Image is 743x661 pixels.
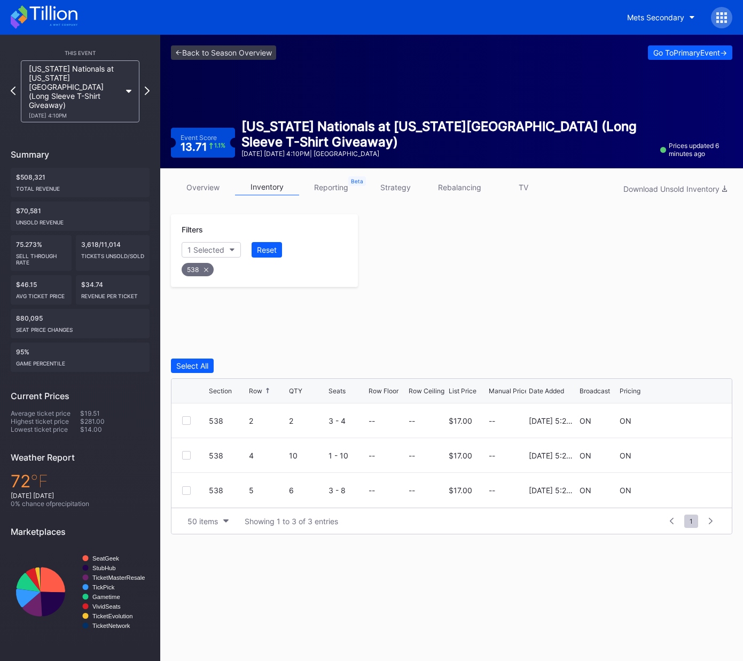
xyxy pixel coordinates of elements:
div: 538 [209,451,246,460]
svg: Chart title [11,545,150,639]
div: Marketplaces [11,526,150,537]
div: -- [409,416,415,425]
div: 538 [209,486,246,495]
div: Total Revenue [16,181,144,192]
div: ON [580,486,591,495]
div: 13.71 [181,142,225,152]
div: 10 [289,451,326,460]
button: Select All [171,359,214,373]
div: -- [409,451,415,460]
text: TicketMasterResale [92,574,145,581]
button: Reset [252,242,282,258]
text: TicketEvolution [92,613,132,619]
div: Section [209,387,232,395]
div: 75.273% [11,235,72,271]
div: -- [369,416,375,425]
div: Go To Primary Event -> [653,48,727,57]
div: ON [620,451,631,460]
a: overview [171,179,235,196]
div: Weather Report [11,452,150,463]
div: 2 [289,416,326,425]
div: 95% [11,343,150,372]
div: $14.00 [80,425,150,433]
div: -- [489,416,526,425]
div: ON [620,486,631,495]
div: Average ticket price [11,409,80,417]
div: 880,095 [11,309,150,338]
text: StubHub [92,565,116,571]
div: 1.1 % [214,143,225,149]
div: Row Ceiling [409,387,444,395]
text: Gametime [92,594,120,600]
div: QTY [289,387,302,395]
div: Revenue per ticket [81,289,144,299]
div: Summary [11,149,150,160]
a: TV [491,179,556,196]
a: inventory [235,179,299,196]
div: Pricing [620,387,640,395]
div: ON [580,416,591,425]
text: VividSeats [92,603,121,610]
div: ON [580,451,591,460]
div: [DATE] 5:24PM [529,451,577,460]
div: $508,321 [11,168,150,197]
div: -- [489,451,526,460]
div: Event Score [181,134,217,142]
div: [DATE] [DATE] [11,492,150,500]
a: rebalancing [427,179,491,196]
div: Prices updated 6 minutes ago [660,142,732,158]
button: Mets Secondary [619,7,703,27]
div: 3 - 8 [329,486,366,495]
div: $17.00 [449,486,472,495]
span: ℉ [30,471,48,492]
div: 1 Selected [187,245,224,254]
div: Lowest ticket price [11,425,80,433]
div: Row [249,387,262,395]
div: 538 [209,416,246,425]
div: -- [369,451,375,460]
div: [US_STATE] Nationals at [US_STATE][GEOGRAPHIC_DATA] (Long Sleeve T-Shirt Giveaway) [241,119,654,150]
div: $34.74 [76,275,150,305]
div: ON [620,416,631,425]
div: Mets Secondary [627,13,684,22]
div: 5 [249,486,286,495]
div: Manual Price [489,387,528,395]
div: Sell Through Rate [16,248,66,266]
div: 2 [249,416,286,425]
div: 72 [11,471,150,492]
div: Unsold Revenue [16,215,144,225]
div: 3,618/11,014 [76,235,150,271]
div: 50 items [187,517,218,526]
div: 0 % chance of precipitation [11,500,150,508]
div: 1 - 10 [329,451,366,460]
div: 3 - 4 [329,416,366,425]
div: 538 [182,263,214,276]
a: <-Back to Season Overview [171,45,276,60]
div: $70,581 [11,201,150,231]
button: 50 items [182,514,234,528]
div: 6 [289,486,326,495]
text: TicketNetwork [92,623,130,629]
div: This Event [11,50,150,56]
div: -- [489,486,526,495]
div: Seats [329,387,346,395]
button: 1 Selected [182,242,241,258]
div: [DATE] 5:24PM [529,416,577,425]
div: Showing 1 to 3 of 3 entries [245,517,338,526]
div: Avg ticket price [16,289,66,299]
a: reporting [299,179,363,196]
div: Game percentile [16,356,144,367]
div: [US_STATE] Nationals at [US_STATE][GEOGRAPHIC_DATA] (Long Sleeve T-Shirt Giveaway) [29,64,121,119]
div: [DATE] 4:10PM [29,112,121,119]
div: $281.00 [80,417,150,425]
div: $17.00 [449,451,472,460]
div: Highest ticket price [11,417,80,425]
text: TickPick [92,584,115,590]
div: Download Unsold Inventory [623,184,727,193]
button: Download Unsold Inventory [618,182,732,196]
div: $19.51 [80,409,150,417]
div: Tickets Unsold/Sold [81,248,144,259]
button: Go ToPrimaryEvent-> [648,45,732,60]
div: -- [409,486,415,495]
div: Reset [257,245,277,254]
